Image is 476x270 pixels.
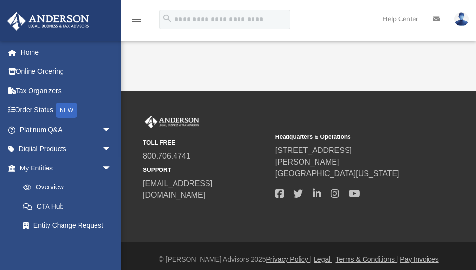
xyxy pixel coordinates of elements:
a: My Entitiesarrow_drop_down [7,158,126,178]
a: Order StatusNEW [7,101,126,120]
span: arrow_drop_down [102,120,121,140]
div: NEW [56,103,77,118]
a: Pay Invoices [400,255,438,263]
a: menu [131,18,143,25]
a: [EMAIL_ADDRESS][DOMAIN_NAME] [143,179,212,199]
a: Overview [14,178,126,197]
span: arrow_drop_down [102,158,121,178]
i: menu [131,14,143,25]
a: Binder Walkthrough [14,235,126,254]
a: Legal | [314,255,334,263]
a: [GEOGRAPHIC_DATA][US_STATE] [275,169,399,178]
small: TOLL FREE [143,138,269,147]
small: SUPPORT [143,166,269,174]
a: Platinum Q&Aarrow_drop_down [7,120,126,139]
a: 800.706.4741 [143,152,190,160]
a: Digital Productsarrow_drop_down [7,139,126,159]
img: Anderson Advisors Platinum Portal [4,12,92,31]
a: Terms & Conditions | [336,255,398,263]
a: Tax Organizers [7,81,126,101]
img: Anderson Advisors Platinum Portal [143,116,201,128]
a: CTA Hub [14,197,126,216]
a: Entity Change Request [14,216,126,236]
i: search [162,13,173,24]
img: User Pic [454,12,469,26]
small: Headquarters & Operations [275,133,401,141]
span: arrow_drop_down [102,139,121,159]
a: Privacy Policy | [266,255,312,263]
div: © [PERSON_NAME] Advisors 2025 [121,254,476,265]
a: Online Ordering [7,62,126,82]
a: [STREET_ADDRESS][PERSON_NAME] [275,146,352,166]
a: Home [7,43,126,62]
